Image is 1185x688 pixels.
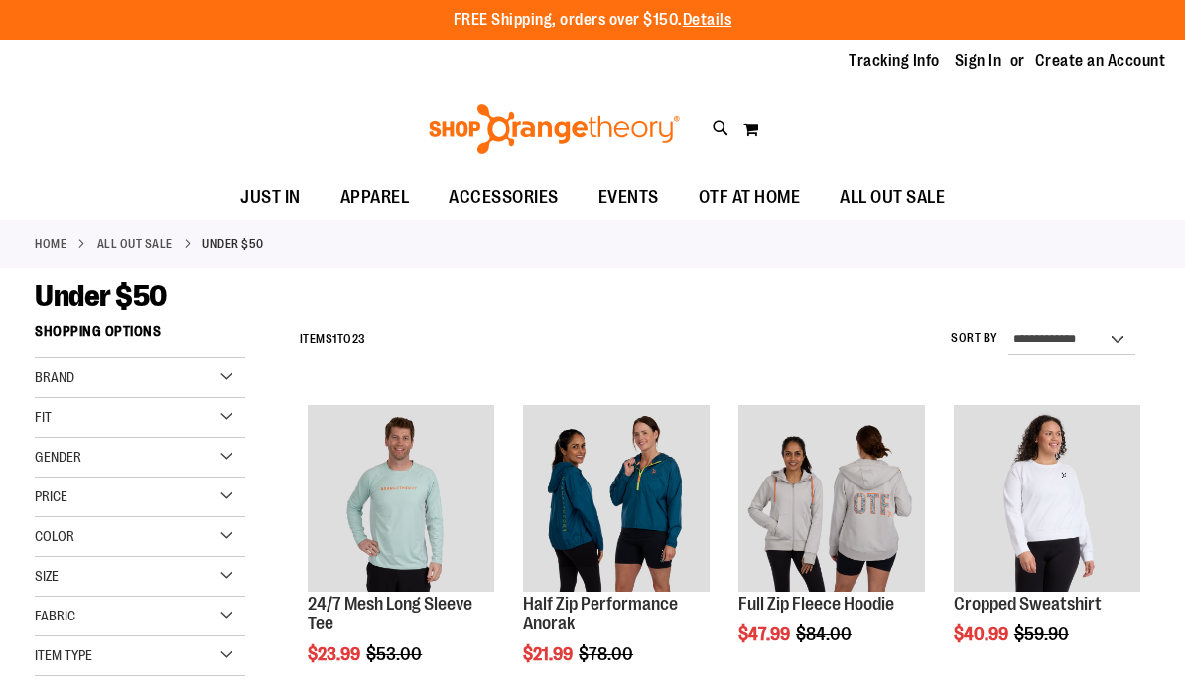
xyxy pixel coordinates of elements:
[579,644,636,664] span: $78.00
[951,330,998,346] label: Sort By
[97,235,173,253] a: ALL OUT SALE
[1035,50,1166,71] a: Create an Account
[738,405,925,592] img: Main Image of 1457091
[35,449,81,465] span: Gender
[35,314,245,358] strong: Shopping Options
[954,624,1011,644] span: $40.99
[35,608,75,623] span: Fabric
[840,175,945,219] span: ALL OUT SALE
[454,9,732,32] p: FREE Shipping, orders over $150.
[954,405,1140,592] img: Front facing view of Cropped Sweatshirt
[523,405,710,592] img: Half Zip Performance Anorak
[1014,624,1072,644] span: $59.90
[849,50,940,71] a: Tracking Info
[35,279,167,313] span: Under $50
[683,11,732,29] a: Details
[954,405,1140,595] a: Front facing view of Cropped Sweatshirt
[240,175,301,219] span: JUST IN
[523,644,576,664] span: $21.99
[955,50,1002,71] a: Sign In
[300,324,366,354] h2: Items to
[738,624,793,644] span: $47.99
[954,594,1102,614] a: Cropped Sweatshirt
[523,405,710,595] a: Half Zip Performance Anorak
[35,409,52,425] span: Fit
[449,175,559,219] span: ACCESSORIES
[738,405,925,595] a: Main Image of 1457091
[523,594,678,633] a: Half Zip Performance Anorak
[426,104,683,154] img: Shop Orangetheory
[598,175,659,219] span: EVENTS
[35,647,92,663] span: Item Type
[352,332,366,345] span: 23
[35,488,67,504] span: Price
[308,644,363,664] span: $23.99
[35,369,74,385] span: Brand
[35,568,59,584] span: Size
[308,594,472,633] a: 24/7 Mesh Long Sleeve Tee
[35,235,66,253] a: Home
[340,175,410,219] span: APPAREL
[202,235,264,253] strong: Under $50
[699,175,801,219] span: OTF AT HOME
[35,528,74,544] span: Color
[308,405,494,595] a: Main Image of 1457095
[332,332,337,345] span: 1
[308,405,494,592] img: Main Image of 1457095
[366,644,425,664] span: $53.00
[796,624,855,644] span: $84.00
[738,594,894,614] a: Full Zip Fleece Hoodie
